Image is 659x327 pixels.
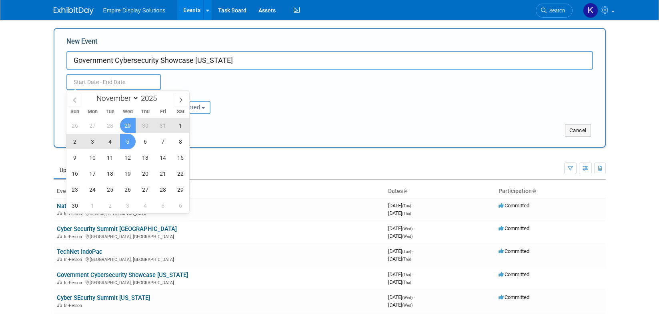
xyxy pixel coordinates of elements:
[64,280,84,285] span: In-Person
[403,188,407,194] a: Sort by Start Date
[138,198,153,213] span: December 4, 2025
[67,198,83,213] span: November 30, 2025
[402,249,411,254] span: (Tue)
[495,185,606,198] th: Participation
[388,210,411,216] span: [DATE]
[102,150,118,165] span: November 11, 2025
[402,280,411,285] span: (Thu)
[85,182,100,197] span: November 24, 2025
[57,294,150,301] a: Cyber SEcurity Summit [US_STATE]
[402,273,411,277] span: (Thu)
[154,109,172,114] span: Fri
[54,7,94,15] img: ExhibitDay
[388,271,413,277] span: [DATE]
[120,182,136,197] span: November 26, 2025
[583,3,598,18] img: Katelyn Hurlock
[388,203,413,209] span: [DATE]
[57,203,118,210] a: National Cyber Summit
[120,150,136,165] span: November 12, 2025
[547,8,565,14] span: Search
[402,234,413,239] span: (Wed)
[155,198,171,213] span: December 5, 2025
[84,109,101,114] span: Mon
[54,162,98,178] a: Upcoming5
[156,90,234,100] div: Participation:
[412,248,413,254] span: -
[57,233,382,239] div: [GEOGRAPHIC_DATA], [GEOGRAPHIC_DATA]
[66,74,161,90] input: Start Date - End Date
[66,51,593,70] input: Name of Trade Show / Conference
[66,90,144,100] div: Attendance / Format:
[499,271,529,277] span: Committed
[102,166,118,181] span: November 18, 2025
[67,150,83,165] span: November 9, 2025
[119,109,136,114] span: Wed
[101,109,119,114] span: Tue
[138,150,153,165] span: November 13, 2025
[57,271,188,279] a: Government Cybersecurity Showcase [US_STATE]
[102,182,118,197] span: November 25, 2025
[85,134,100,149] span: November 3, 2025
[102,134,118,149] span: November 4, 2025
[173,118,188,133] span: November 1, 2025
[414,294,415,300] span: -
[85,118,100,133] span: October 27, 2025
[388,302,413,308] span: [DATE]
[57,234,62,238] img: In-Person Event
[57,303,62,307] img: In-Person Event
[102,198,118,213] span: December 2, 2025
[85,150,100,165] span: November 10, 2025
[388,256,411,262] span: [DATE]
[57,257,62,261] img: In-Person Event
[155,150,171,165] span: November 14, 2025
[388,225,415,231] span: [DATE]
[402,211,411,216] span: (Thu)
[172,109,189,114] span: Sat
[136,109,154,114] span: Thu
[499,248,529,254] span: Committed
[173,150,188,165] span: November 15, 2025
[66,109,84,114] span: Sun
[67,134,83,149] span: November 2, 2025
[402,257,411,261] span: (Thu)
[412,203,413,209] span: -
[64,234,84,239] span: In-Person
[173,198,188,213] span: December 6, 2025
[120,198,136,213] span: December 3, 2025
[388,233,413,239] span: [DATE]
[402,303,413,307] span: (Wed)
[532,188,536,194] a: Sort by Participation Type
[173,166,188,181] span: November 22, 2025
[499,294,529,300] span: Committed
[93,93,139,103] select: Month
[120,134,136,149] span: November 5, 2025
[64,257,84,262] span: In-Person
[103,7,166,14] span: Empire Display Solutions
[57,210,382,217] div: Decatur, [GEOGRAPHIC_DATA]
[402,295,413,300] span: (Wed)
[388,248,413,254] span: [DATE]
[138,182,153,197] span: November 27, 2025
[173,182,188,197] span: November 29, 2025
[57,256,382,262] div: [GEOGRAPHIC_DATA], [GEOGRAPHIC_DATA]
[402,227,413,231] span: (Wed)
[120,118,136,133] span: October 29, 2025
[85,198,100,213] span: December 1, 2025
[57,211,62,215] img: In-Person Event
[138,134,153,149] span: November 6, 2025
[57,280,62,284] img: In-Person Event
[414,225,415,231] span: -
[402,204,411,208] span: (Tue)
[67,166,83,181] span: November 16, 2025
[155,182,171,197] span: November 28, 2025
[155,134,171,149] span: November 7, 2025
[54,185,385,198] th: Event
[85,166,100,181] span: November 17, 2025
[57,248,102,255] a: TechNet IndoPac
[565,124,591,137] button: Cancel
[139,94,163,103] input: Year
[102,118,118,133] span: October 28, 2025
[388,279,411,285] span: [DATE]
[155,118,171,133] span: October 31, 2025
[57,279,382,285] div: [GEOGRAPHIC_DATA], [GEOGRAPHIC_DATA]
